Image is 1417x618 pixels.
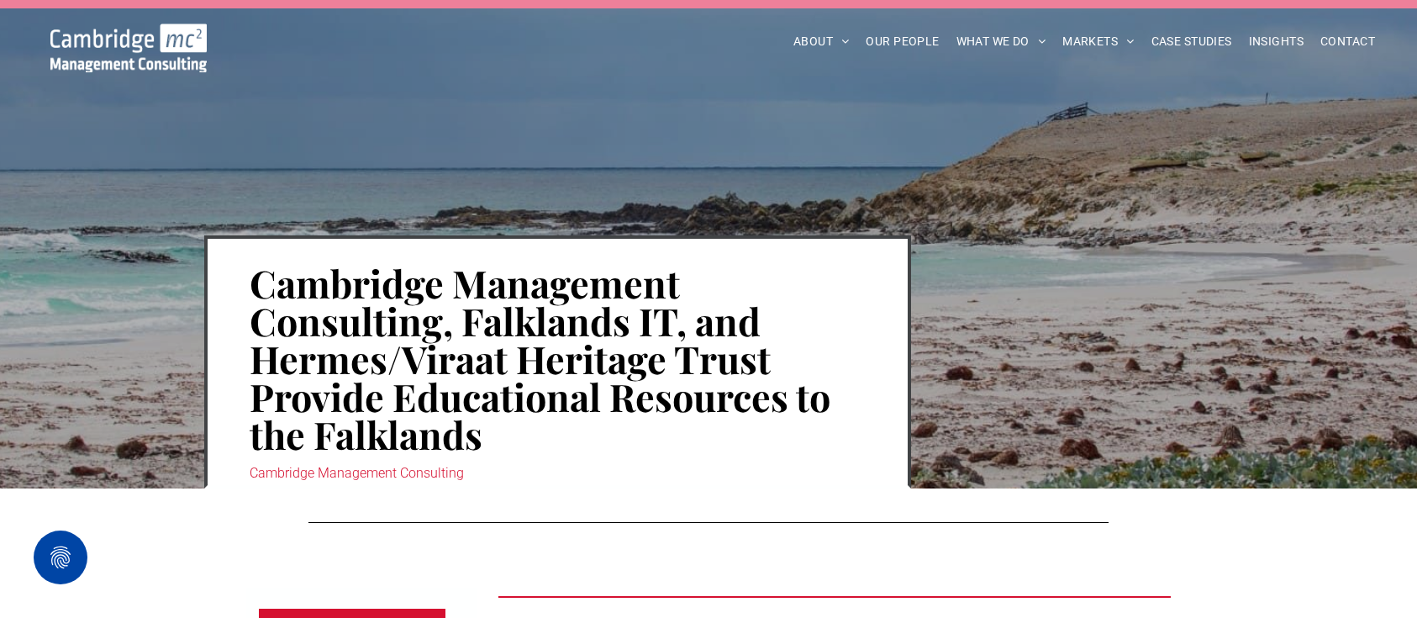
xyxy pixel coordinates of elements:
[1241,29,1312,55] a: INSIGHTS
[50,26,207,44] a: Your Business Transformed | Cambridge Management Consulting
[1312,29,1383,55] a: CONTACT
[250,262,866,455] h1: Cambridge Management Consulting, Falklands IT, and Hermes/Viraat Heritage Trust Provide Education...
[1143,29,1241,55] a: CASE STUDIES
[948,29,1055,55] a: WHAT WE DO
[785,29,858,55] a: ABOUT
[250,462,866,485] div: Cambridge Management Consulting
[857,29,947,55] a: OUR PEOPLE
[50,24,207,72] img: Go to Homepage
[1054,29,1142,55] a: MARKETS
